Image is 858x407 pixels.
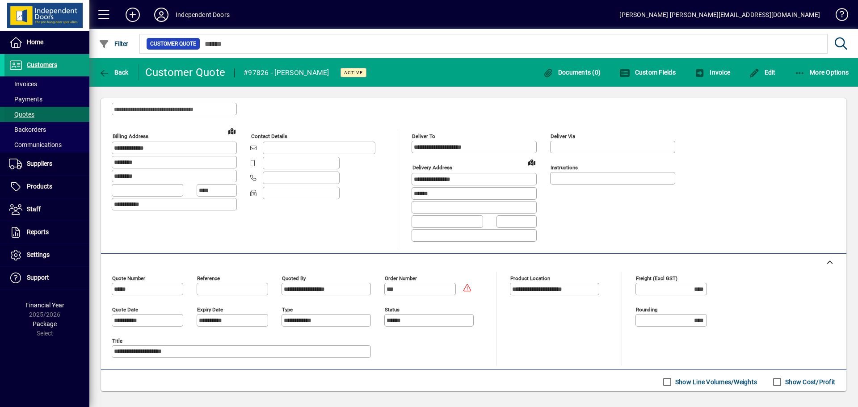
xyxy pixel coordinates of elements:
[636,306,657,312] mat-label: Rounding
[783,378,835,386] label: Show Cost/Profit
[543,69,601,76] span: Documents (0)
[118,7,147,23] button: Add
[792,64,851,80] button: More Options
[9,126,46,133] span: Backorders
[27,206,41,213] span: Staff
[525,155,539,169] a: View on map
[244,66,329,80] div: #97826 - [PERSON_NAME]
[673,378,757,386] label: Show Line Volumes/Weights
[27,61,57,68] span: Customers
[4,153,89,175] a: Suppliers
[25,302,64,309] span: Financial Year
[112,275,145,281] mat-label: Quote number
[99,69,129,76] span: Back
[176,8,230,22] div: Independent Doors
[225,124,239,138] a: View on map
[551,133,575,139] mat-label: Deliver via
[385,275,417,281] mat-label: Order number
[4,76,89,92] a: Invoices
[4,176,89,198] a: Products
[540,64,603,80] button: Documents (0)
[33,320,57,327] span: Package
[4,122,89,137] a: Backorders
[795,69,849,76] span: More Options
[89,64,139,80] app-page-header-button: Back
[282,306,293,312] mat-label: Type
[27,251,50,258] span: Settings
[27,228,49,235] span: Reports
[412,133,435,139] mat-label: Deliver To
[282,275,306,281] mat-label: Quoted by
[749,69,776,76] span: Edit
[694,69,730,76] span: Invoice
[145,65,226,80] div: Customer Quote
[4,92,89,107] a: Payments
[27,160,52,167] span: Suppliers
[747,64,778,80] button: Edit
[510,275,550,281] mat-label: Product location
[27,183,52,190] span: Products
[4,31,89,54] a: Home
[4,221,89,243] a: Reports
[344,70,363,76] span: Active
[619,8,820,22] div: [PERSON_NAME] [PERSON_NAME][EMAIL_ADDRESS][DOMAIN_NAME]
[4,107,89,122] a: Quotes
[4,137,89,152] a: Communications
[99,40,129,47] span: Filter
[147,7,176,23] button: Profile
[9,80,37,88] span: Invoices
[551,164,578,171] mat-label: Instructions
[197,275,220,281] mat-label: Reference
[97,64,131,80] button: Back
[27,38,43,46] span: Home
[97,36,131,52] button: Filter
[150,39,196,48] span: Customer Quote
[9,141,62,148] span: Communications
[619,69,676,76] span: Custom Fields
[692,64,732,80] button: Invoice
[27,274,49,281] span: Support
[4,244,89,266] a: Settings
[9,96,42,103] span: Payments
[4,198,89,221] a: Staff
[197,306,223,312] mat-label: Expiry date
[112,337,122,344] mat-label: Title
[829,2,847,31] a: Knowledge Base
[617,64,678,80] button: Custom Fields
[9,111,34,118] span: Quotes
[112,306,138,312] mat-label: Quote date
[385,306,400,312] mat-label: Status
[4,267,89,289] a: Support
[636,275,677,281] mat-label: Freight (excl GST)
